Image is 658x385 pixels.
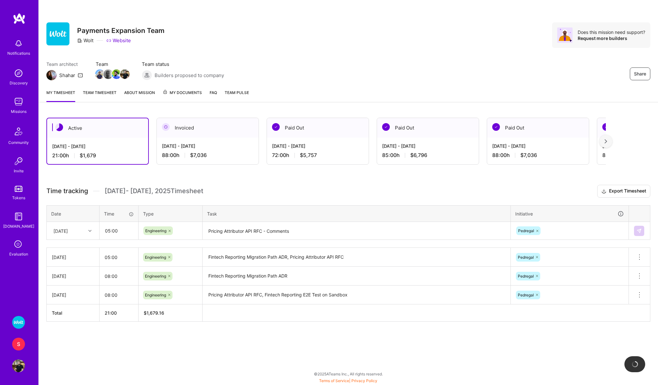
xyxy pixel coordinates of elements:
input: HH:MM [100,222,138,239]
span: Team status [142,61,224,67]
th: Total [47,304,100,322]
a: Privacy Policy [351,378,377,383]
input: HH:MM [100,287,138,303]
span: My Documents [163,89,202,96]
input: HH:MM [100,249,138,266]
i: icon SelectionTeam [12,239,25,251]
img: Invite [12,155,25,168]
a: Team timesheet [83,89,116,102]
span: Pedregal [518,228,534,233]
span: $5,757 [300,152,317,159]
img: Team Member Avatar [112,69,121,79]
textarea: Pricing Attributor API RFC - Comments [203,223,510,240]
div: [DATE] [52,254,94,261]
div: Paid Out [487,118,589,137]
div: Tokens [12,194,25,201]
div: Missions [11,108,27,115]
span: Engineering [145,293,166,297]
a: Team Member Avatar [121,69,129,80]
div: Evaluation [9,251,28,257]
img: Invoiced [162,123,170,131]
img: loading [631,360,639,368]
img: Team Architect [46,70,57,80]
img: Community [11,124,26,139]
a: S [11,338,27,350]
span: $6,796 [410,152,427,159]
img: Paid Out [382,123,390,131]
div: Discovery [10,80,28,86]
img: bell [12,37,25,50]
span: Pedregal [518,293,534,297]
span: Pedregal [518,255,534,260]
span: Engineering [145,228,166,233]
textarea: Pricing Attributor API RFC, Fintech Reporting E2E Test on Sandbox [203,286,510,304]
a: Team Member Avatar [96,69,104,80]
textarea: Fintech Reporting Migration Path ADR, Pricing Attributor API RFC [203,248,510,266]
img: Avatar [557,27,573,43]
img: Submit [637,228,642,233]
div: [DATE] - [DATE] [272,143,364,149]
span: Pedregal [518,274,534,279]
div: 88:00 h [492,152,584,159]
div: Invoiced [157,118,259,137]
div: Active [47,118,148,138]
div: 72:00 h [272,152,364,159]
img: Active [55,123,63,131]
div: [DATE] [52,292,94,298]
img: Wolt - Fintech: Payments Expansion Team [12,316,25,329]
a: Team Pulse [225,89,249,102]
img: Company Logo [46,22,69,45]
div: null [634,226,645,236]
img: Builders proposed to company [142,70,152,80]
span: $7,036 [520,152,537,159]
div: [DATE] - [DATE] [52,143,143,150]
div: Community [8,139,29,146]
div: [DOMAIN_NAME] [3,223,34,230]
a: Team Member Avatar [104,69,112,80]
div: [DATE] - [DATE] [492,143,584,149]
img: Team Member Avatar [103,69,113,79]
div: Paid Out [267,118,369,137]
div: [DATE] - [DATE] [382,143,474,149]
span: Builders proposed to company [155,72,224,79]
img: guide book [12,210,25,223]
div: [DATE] - [DATE] [162,143,253,149]
div: Paid Out [377,118,479,137]
a: Terms of Service [319,378,349,383]
i: icon Download [601,188,606,195]
span: [DATE] - [DATE] , 2025 Timesheet [105,187,203,195]
th: Task [203,205,511,222]
img: tokens [15,186,22,192]
span: Engineering [145,255,166,260]
h3: Payments Expansion Team [77,27,164,35]
a: Team Member Avatar [112,69,121,80]
i: icon Mail [78,73,83,78]
div: [DATE] [53,227,68,234]
div: Initiative [515,210,624,217]
i: icon CompanyGray [77,38,82,43]
input: HH:MM [100,268,138,285]
textarea: Fintech Reporting Migration Path ADR [203,267,510,285]
div: © 2025 ATeams Inc., All rights reserved. [38,366,658,382]
img: Team Member Avatar [95,69,105,79]
span: $7,036 [190,152,207,159]
span: $1,679 [80,152,96,159]
div: S [12,338,25,350]
th: Date [47,205,100,222]
span: Team Pulse [225,90,249,95]
a: FAQ [210,89,217,102]
span: Team [96,61,129,67]
div: 21:00 h [52,152,143,159]
span: Engineering [145,274,166,279]
div: 85:00 h [382,152,474,159]
img: teamwork [12,95,25,108]
i: icon Chevron [88,229,92,232]
img: logo [13,13,26,24]
th: Type [139,205,203,222]
div: Notifications [7,50,30,57]
div: 88:00 h [162,152,253,159]
a: My Documents [163,89,202,102]
th: 21:00 [100,304,139,322]
span: $ 1,679.16 [144,310,164,316]
span: Share [634,71,646,77]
